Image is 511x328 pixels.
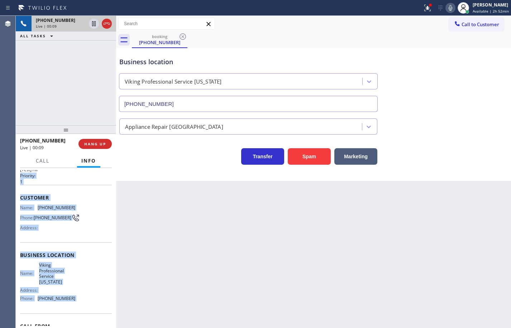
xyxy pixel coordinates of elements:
button: Hold Customer [89,19,99,29]
span: [PHONE_NUMBER] [20,137,66,144]
span: [PHONE_NUMBER] [38,296,75,301]
button: Spam [288,148,331,165]
span: Address: [20,225,39,230]
span: HANG UP [84,141,106,146]
h2: Priority: [20,173,112,179]
span: Customer [20,194,112,201]
button: Transfer [241,148,284,165]
span: Call to Customer [462,21,499,28]
span: Phone: [20,215,34,220]
div: Business location [119,57,377,67]
span: Business location [20,252,112,258]
div: booking [133,34,187,39]
div: Appliance Repair [GEOGRAPHIC_DATA] [125,122,223,131]
button: Call to Customer [449,18,504,31]
span: Live | 00:09 [36,24,57,29]
span: ALL TASKS [20,33,46,38]
div: (603) 312-2552 [133,32,187,47]
span: Call [36,158,49,164]
button: ALL TASKS [16,32,60,40]
input: Phone Number [119,96,378,112]
button: Call [32,154,54,168]
button: Info [77,154,100,168]
span: [PHONE_NUMBER] [38,205,75,210]
span: Phone: [20,296,38,301]
span: Available | 2h 52min [473,9,509,14]
button: Marketing [334,148,377,165]
p: 1 [20,179,112,185]
div: [PHONE_NUMBER] [133,39,187,46]
span: Viking Professional Service [US_STATE] [39,262,75,285]
span: Address: [20,287,39,293]
div: [PERSON_NAME] [473,2,509,8]
span: [PHONE_NUMBER] [34,215,71,220]
div: Viking Professional Service [US_STATE] [125,78,222,86]
span: Name: [20,271,39,276]
span: Info [81,158,96,164]
button: Hang up [102,19,112,29]
span: Live | 00:09 [20,145,44,151]
input: Search [119,18,215,29]
span: Name: [20,205,38,210]
button: Mute [445,3,455,13]
span: [PHONE_NUMBER] [36,17,75,23]
button: HANG UP [78,139,112,149]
